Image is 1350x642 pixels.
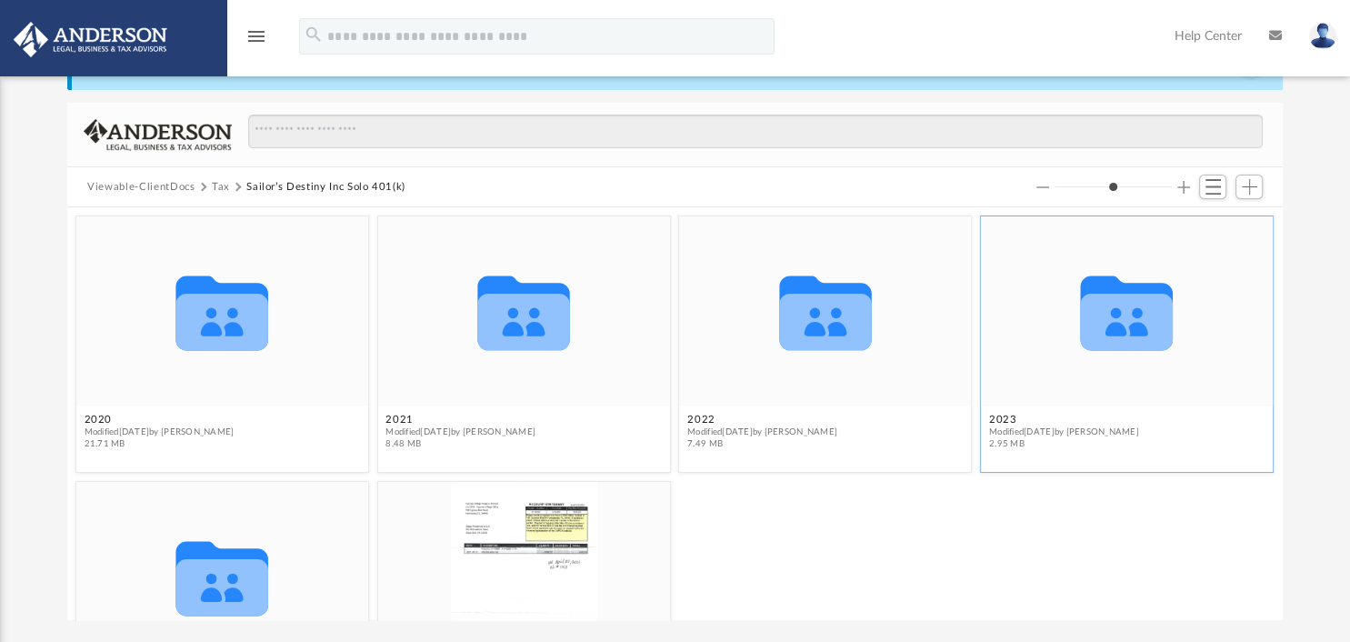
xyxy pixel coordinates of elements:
div: grid [67,207,1282,620]
span: Modified [DATE] by [PERSON_NAME] [989,426,1139,437]
button: 2020 [85,414,235,426]
button: Sailor’s Destiny Inc Solo 401(k) [246,179,405,196]
span: Modified [DATE] by [PERSON_NAME] [85,426,235,437]
button: Increase column size [1177,181,1190,194]
button: 2022 [687,414,837,426]
span: Modified [DATE] by [PERSON_NAME] [386,426,536,437]
input: Search files and folders [248,115,1263,149]
span: Modified [DATE] by [PERSON_NAME] [687,426,837,437]
button: Switch to List View [1199,175,1226,200]
button: Tax [212,179,230,196]
span: 2.95 MB [989,438,1139,450]
i: search [304,25,324,45]
img: Anderson Advisors Platinum Portal [8,22,173,57]
button: 2021 [386,414,536,426]
span: 7.49 MB [687,438,837,450]
button: Decrease column size [1036,181,1049,194]
img: User Pic [1309,23,1336,49]
input: Column size [1055,181,1172,194]
button: 2023 [989,414,1139,426]
a: menu [245,35,267,47]
button: Add [1235,175,1263,200]
span: 21.71 MB [85,438,235,450]
button: Viewable-ClientDocs [87,179,195,196]
i: menu [245,25,267,47]
span: 8.48 MB [386,438,536,450]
